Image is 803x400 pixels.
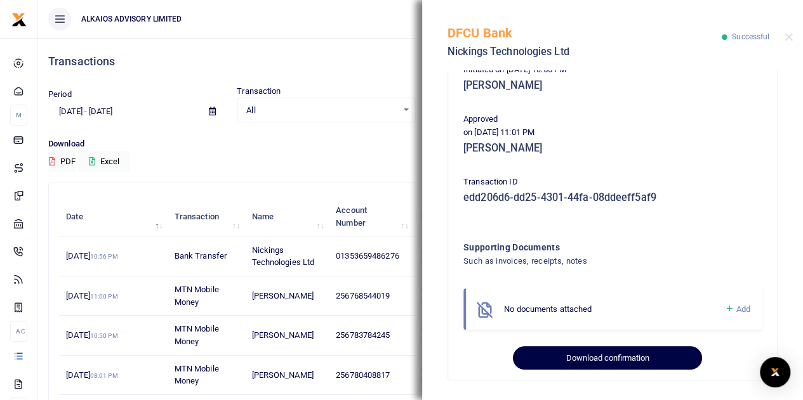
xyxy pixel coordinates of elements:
th: Date: activate to sort column descending [59,197,167,236]
p: Download [48,138,793,151]
span: No documents attached [504,304,592,314]
span: Add [736,304,750,314]
th: Transaction: activate to sort column ascending [167,197,244,236]
span: Field facilitation from Alkaios [420,364,479,386]
span: Bank Transfer [175,251,227,261]
h4: Such as invoices, receipts, notes [463,254,710,268]
span: Successful [732,32,769,41]
span: 256783784245 [336,330,390,340]
span: 256768544019 [336,291,390,300]
span: Alkaios Payment for 2 Laptops [420,245,482,268]
h5: [PERSON_NAME] [463,142,762,155]
span: [PERSON_NAME] [251,291,313,300]
span: [DATE] [66,291,117,300]
label: Transaction [237,85,281,98]
li: Ac [10,321,27,342]
th: Name: activate to sort column ascending [244,197,329,236]
button: Download confirmation [513,346,701,370]
small: 10:50 PM [90,332,118,339]
span: MTN Mobile Money [175,364,219,386]
th: Memo: activate to sort column ascending [413,197,495,236]
span: [DATE] [66,370,117,380]
p: on [DATE] 11:01 PM [463,126,762,139]
button: Excel [78,151,130,172]
input: select period [48,101,199,122]
h4: Supporting Documents [463,240,710,254]
img: logo-small [11,12,27,27]
div: Open Intercom Messenger [760,357,790,387]
small: 10:56 PM [90,253,118,260]
h5: edd206d6-dd25-4301-44fa-08ddeeff5af9 [463,191,762,204]
h5: [PERSON_NAME] [463,79,762,92]
p: Initiated on [DATE] 10:56 PM [463,63,762,77]
h5: Nickings Technologies Ltd [448,46,722,58]
small: 11:00 PM [90,293,118,300]
li: M [10,105,27,126]
small: 08:01 PM [90,372,118,379]
span: 01353659486276 [336,251,399,261]
h5: DFCU Bank [448,25,722,41]
span: [DATE] [66,330,117,340]
p: Approved [463,113,762,126]
label: Period [48,88,72,101]
span: Nickings Technologies Ltd [251,245,314,268]
th: Account Number: activate to sort column ascending [329,197,413,236]
h4: Transactions [48,55,793,68]
p: Transaction ID [463,176,762,189]
span: MTN Mobile Money [175,285,219,307]
span: Field facilitation from Alkaios [420,324,479,346]
span: Field facilitation from Alkaios [420,285,479,307]
span: 256780408817 [336,370,390,380]
span: MTN Mobile Money [175,324,219,346]
span: All [246,104,397,117]
span: ALKAIOS ADVISORY LIMITED [76,13,187,25]
button: PDF [48,151,76,172]
a: logo-small logo-large logo-large [11,14,27,23]
span: [PERSON_NAME] [251,330,313,340]
a: Add [724,302,750,316]
span: [DATE] [66,251,117,261]
span: [PERSON_NAME] [251,370,313,380]
button: Close [785,33,793,41]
